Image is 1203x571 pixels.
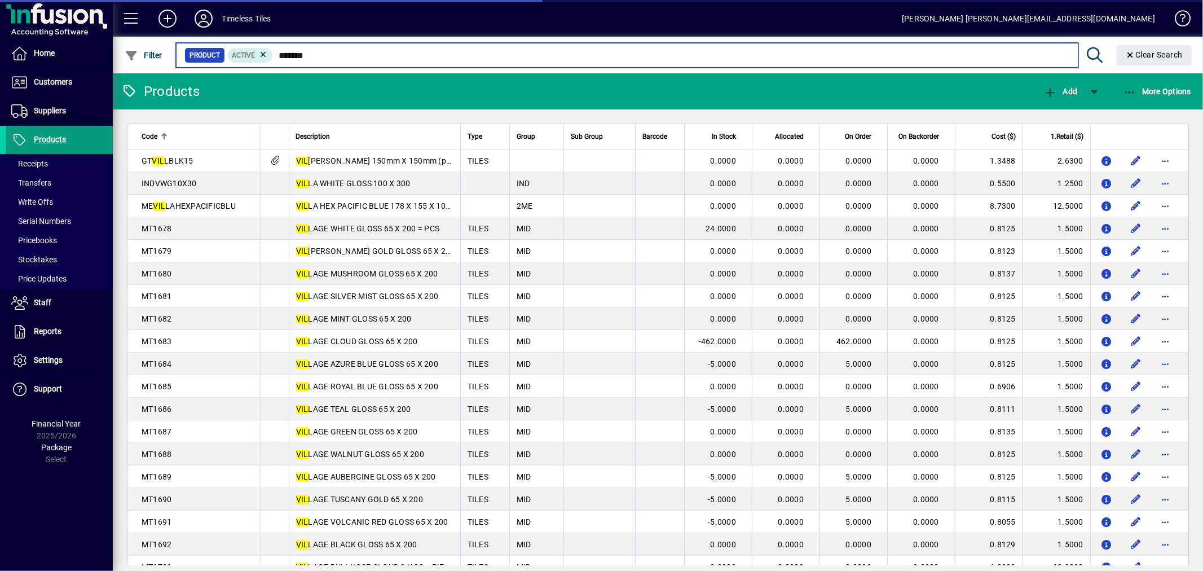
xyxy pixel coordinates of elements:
span: Group [517,130,535,143]
span: LAGE TUSCANY GOLD 65 X 200 [296,495,423,504]
span: MT1690 [142,495,172,504]
span: 0.0000 [914,405,940,414]
button: Add [149,8,186,29]
span: 2ME [517,201,533,210]
button: Edit [1127,513,1145,531]
span: 0.0000 [778,405,804,414]
span: MID [517,405,531,414]
td: 1.5000 [1023,465,1090,488]
span: Write Offs [11,197,53,207]
button: More options [1156,242,1174,260]
span: 0.0000 [778,247,804,256]
span: 0.0000 [846,156,872,165]
td: 1.5000 [1023,488,1090,511]
span: TILES [468,359,488,368]
span: LAGE WHITE GLOSS 65 X 200 = PCS [296,224,440,233]
span: MID [517,292,531,301]
span: 462.0000 [836,337,871,346]
em: VIL [153,201,166,210]
button: Profile [186,8,222,29]
span: 0.0000 [778,269,804,278]
span: Serial Numbers [11,217,71,226]
span: MID [517,247,531,256]
span: 0.0000 [711,314,737,323]
span: 0.0000 [711,269,737,278]
td: 1.5000 [1023,353,1090,375]
div: In Stock [691,130,746,143]
span: -5.0000 [708,359,736,368]
em: VIL [296,359,309,368]
span: GT LBLK15 [142,156,193,165]
span: Products [34,135,66,144]
span: MID [517,314,531,323]
span: TILES [468,540,488,549]
button: More options [1156,468,1174,486]
span: Type [468,130,482,143]
span: On Order [845,130,871,143]
span: Home [34,49,55,58]
span: 5.0000 [846,517,872,526]
span: 0.0000 [778,517,804,526]
span: 0.0000 [711,427,737,436]
span: 0.0000 [914,269,940,278]
td: 0.8125 [955,285,1023,308]
span: MT1689 [142,472,172,481]
button: More options [1156,265,1174,283]
td: 1.5000 [1023,217,1090,240]
button: Edit [1127,152,1145,170]
span: 0.0000 [778,427,804,436]
a: Knowledge Base [1166,2,1189,39]
span: MT1678 [142,224,172,233]
span: 0.0000 [846,269,872,278]
div: Description [296,130,453,143]
span: MT1688 [142,450,172,459]
span: On Backorder [898,130,939,143]
span: 0.0000 [914,156,940,165]
span: LAGE AZURE BLUE GLOSS 65 X 200 [296,359,438,368]
span: LAGE AUBERGINE GLOSS 65 X 200 [296,472,436,481]
a: Support [6,375,113,403]
td: 8.7300 [955,195,1023,217]
button: Edit [1127,445,1145,463]
span: 0.0000 [711,292,737,301]
button: Edit [1127,174,1145,192]
td: 1.5000 [1023,398,1090,420]
span: LAGE MUSHROOM GLOSS 65 X 200 [296,269,438,278]
a: Transfers [6,173,113,192]
td: 1.5000 [1023,420,1090,443]
button: Edit [1127,377,1145,396]
span: 0.0000 [914,472,940,481]
button: More options [1156,400,1174,418]
div: Code [142,130,254,143]
td: 0.8125 [955,308,1023,330]
span: 0.0000 [778,495,804,504]
span: LAGE VOLCANIC RED GLOSS 65 X 200 [296,517,448,526]
button: More Options [1120,81,1195,102]
div: Barcode [642,130,677,143]
span: MID [517,382,531,391]
span: -5.0000 [708,495,736,504]
span: MT1684 [142,359,172,368]
span: Package [41,443,72,452]
span: Allocated [775,130,804,143]
span: Cost ($) [992,130,1016,143]
span: TILES [468,247,488,256]
td: 1.5000 [1023,443,1090,465]
span: 0.0000 [711,179,737,188]
span: [PERSON_NAME] GOLD GLOSS 65 X 200 [296,247,455,256]
span: 0.0000 [846,292,872,301]
span: LAGE ROYAL BLUE GLOSS 65 X 200 [296,382,438,391]
span: Description [296,130,331,143]
span: MID [517,224,531,233]
span: 0.0000 [846,201,872,210]
div: Sub Group [571,130,628,143]
mat-chip: Activation Status: Active [228,48,273,63]
td: 1.5000 [1023,262,1090,285]
a: Settings [6,346,113,375]
td: 0.8111 [955,398,1023,420]
span: Financial Year [32,419,81,428]
div: Allocated [759,130,814,143]
span: TILES [468,269,488,278]
span: MT1681 [142,292,172,301]
button: Edit [1127,535,1145,554]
